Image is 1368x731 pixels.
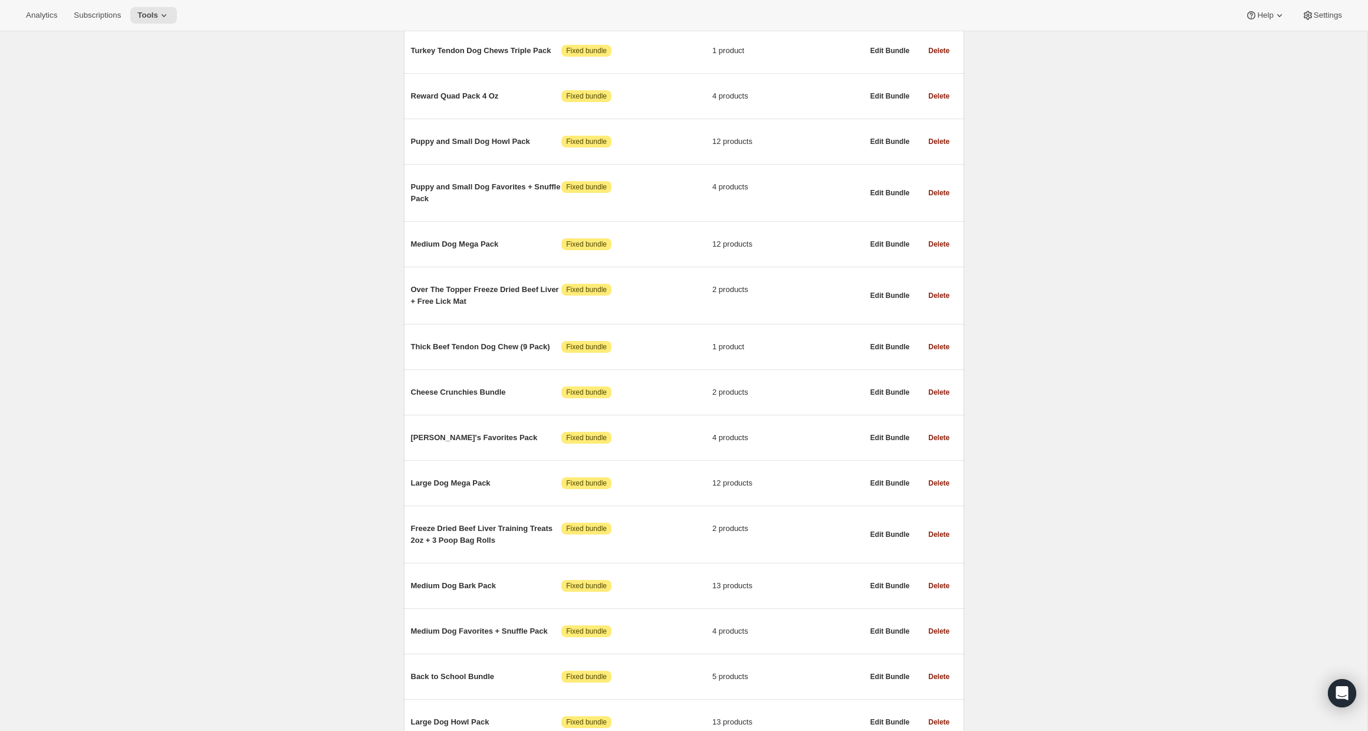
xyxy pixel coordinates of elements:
span: Delete [928,530,949,539]
button: Delete [921,526,956,543]
span: Fixed bundle [566,433,607,442]
span: Puppy and Small Dog Howl Pack [411,136,562,147]
span: 2 products [712,284,863,296]
span: Edit Bundle [870,672,910,681]
button: Delete [921,430,956,446]
button: Edit Bundle [863,384,917,401]
span: Edit Bundle [870,627,910,636]
button: Help [1238,7,1292,24]
span: 1 product [712,45,863,57]
span: Delete [928,717,949,727]
span: Help [1257,11,1273,20]
span: 12 products [712,477,863,489]
div: Open Intercom Messenger [1328,679,1356,707]
button: Delete [921,714,956,730]
span: Fixed bundle [566,137,607,146]
span: Delete [928,581,949,591]
span: Fixed bundle [566,672,607,681]
button: Edit Bundle [863,236,917,253]
span: Edit Bundle [870,388,910,397]
button: Tools [130,7,177,24]
span: Fixed bundle [566,388,607,397]
span: Edit Bundle [870,91,910,101]
button: Delete [921,88,956,104]
span: Edit Bundle [870,46,910,55]
span: Analytics [26,11,57,20]
span: 2 products [712,523,863,535]
button: Edit Bundle [863,88,917,104]
button: Edit Bundle [863,526,917,543]
button: Delete [921,133,956,150]
span: 13 products [712,716,863,728]
span: 4 products [712,90,863,102]
button: Edit Bundle [863,578,917,594]
span: Delete [928,627,949,636]
button: Delete [921,185,956,201]
span: Delete [928,91,949,101]
button: Settings [1295,7,1349,24]
button: Subscriptions [67,7,128,24]
button: Edit Bundle [863,475,917,491]
span: Fixed bundle [566,91,607,101]
span: Fixed bundle [566,524,607,533]
span: Over The Topper Freeze Dried Beef Liver + Free Lick Mat [411,284,562,307]
button: Analytics [19,7,64,24]
span: Fixed bundle [566,285,607,294]
span: Freeze Dried Beef Liver Training Treats 2oz + 3 Poop Bag Rolls [411,523,562,546]
span: Edit Bundle [870,188,910,198]
span: Medium Dog Favorites + Snuffle Pack [411,625,562,637]
button: Delete [921,339,956,355]
span: Puppy and Small Dog Favorites + Snuffle Pack [411,181,562,205]
span: Edit Bundle [870,581,910,591]
button: Delete [921,384,956,401]
span: Delete [928,291,949,300]
span: 4 products [712,625,863,637]
span: Thick Beef Tendon Dog Chew (9 Pack) [411,341,562,353]
button: Edit Bundle [863,133,917,150]
button: Edit Bundle [863,623,917,640]
span: Reward Quad Pack 4 Oz [411,90,562,102]
span: Fixed bundle [566,581,607,591]
span: Edit Bundle [870,137,910,146]
span: Medium Dog Bark Pack [411,580,562,592]
button: Edit Bundle [863,714,917,730]
span: Turkey Tendon Dog Chews Triple Pack [411,45,562,57]
span: Delete [928,388,949,397]
span: Delete [928,672,949,681]
span: Edit Bundle [870,433,910,442]
span: Cheese Crunchies Bundle [411,386,562,398]
span: Delete [928,342,949,352]
span: Edit Bundle [870,240,910,249]
span: Fixed bundle [566,240,607,249]
span: 12 products [712,238,863,250]
span: Settings [1314,11,1342,20]
button: Delete [921,578,956,594]
button: Delete [921,668,956,685]
span: Large Dog Howl Pack [411,716,562,728]
span: Subscriptions [74,11,121,20]
button: Delete [921,287,956,304]
button: Delete [921,42,956,59]
span: Fixed bundle [566,182,607,192]
span: Fixed bundle [566,46,607,55]
span: Delete [928,433,949,442]
span: Delete [928,46,949,55]
button: Edit Bundle [863,287,917,304]
span: 12 products [712,136,863,147]
span: Fixed bundle [566,627,607,636]
span: Fixed bundle [566,478,607,488]
span: Large Dog Mega Pack [411,477,562,489]
span: Delete [928,137,949,146]
span: Edit Bundle [870,342,910,352]
button: Edit Bundle [863,42,917,59]
button: Edit Bundle [863,185,917,201]
span: 4 products [712,432,863,444]
button: Edit Bundle [863,339,917,355]
span: Edit Bundle [870,530,910,539]
span: Edit Bundle [870,478,910,488]
button: Delete [921,623,956,640]
span: 5 products [712,671,863,683]
span: 2 products [712,386,863,398]
span: 13 products [712,580,863,592]
span: Edit Bundle [870,291,910,300]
